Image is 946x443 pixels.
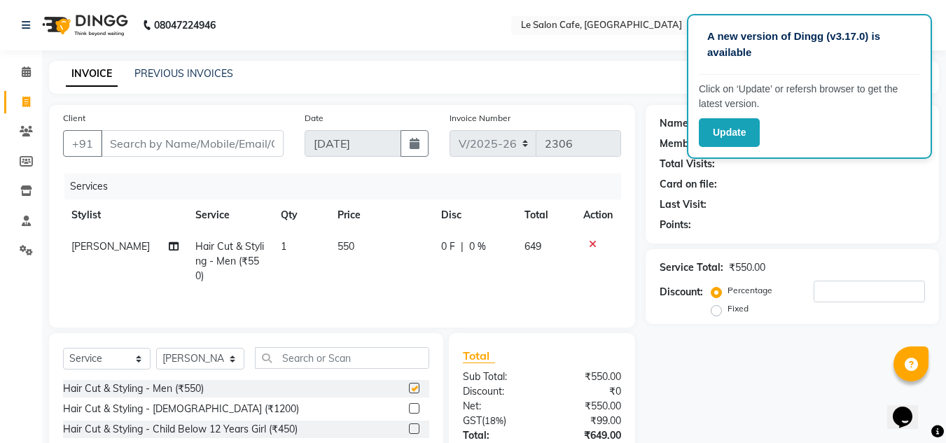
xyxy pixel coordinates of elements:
[452,384,542,399] div: Discount:
[63,199,187,231] th: Stylist
[660,177,717,192] div: Card on file:
[101,130,284,157] input: Search by Name/Mobile/Email/Code
[887,387,932,429] iframe: chat widget
[463,414,482,427] span: Gst
[36,6,132,45] img: logo
[452,399,542,414] div: Net:
[542,414,632,428] div: ₹99.00
[195,240,264,282] span: Hair Cut & Styling - Men (₹550)
[63,402,299,416] div: Hair Cut & Styling - [DEMOGRAPHIC_DATA] (₹1200)
[707,29,912,60] p: A new version of Dingg (v3.17.0) is available
[524,240,541,253] span: 649
[63,130,102,157] button: +91
[63,422,298,437] div: Hair Cut & Styling - Child Below 12 Years Girl (₹450)
[660,285,703,300] div: Discount:
[699,118,760,147] button: Update
[542,399,632,414] div: ₹550.00
[187,199,272,231] th: Service
[461,239,464,254] span: |
[452,414,542,428] div: ( )
[469,239,486,254] span: 0 %
[66,62,118,87] a: INVOICE
[64,174,632,199] div: Services
[575,199,621,231] th: Action
[452,428,542,443] div: Total:
[728,302,749,315] label: Fixed
[305,112,324,125] label: Date
[516,199,576,231] th: Total
[660,116,691,131] div: Name:
[134,67,233,80] a: PREVIOUS INVOICES
[660,197,707,212] div: Last Visit:
[542,428,632,443] div: ₹649.00
[441,239,455,254] span: 0 F
[542,370,632,384] div: ₹550.00
[63,381,204,396] div: Hair Cut & Styling - Men (₹550)
[272,199,329,231] th: Qty
[699,82,920,111] p: Click on ‘Update’ or refersh browser to get the latest version.
[729,260,765,275] div: ₹550.00
[329,199,433,231] th: Price
[452,370,542,384] div: Sub Total:
[728,284,772,297] label: Percentage
[63,112,85,125] label: Client
[542,384,632,399] div: ₹0
[450,112,510,125] label: Invoice Number
[338,240,354,253] span: 550
[660,260,723,275] div: Service Total:
[71,240,150,253] span: [PERSON_NAME]
[154,6,216,45] b: 08047224946
[660,136,721,151] div: Membership:
[433,199,516,231] th: Disc
[660,218,691,232] div: Points:
[660,157,715,171] div: Total Visits:
[463,349,495,363] span: Total
[485,415,503,426] span: 18%
[281,240,286,253] span: 1
[255,347,429,369] input: Search or Scan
